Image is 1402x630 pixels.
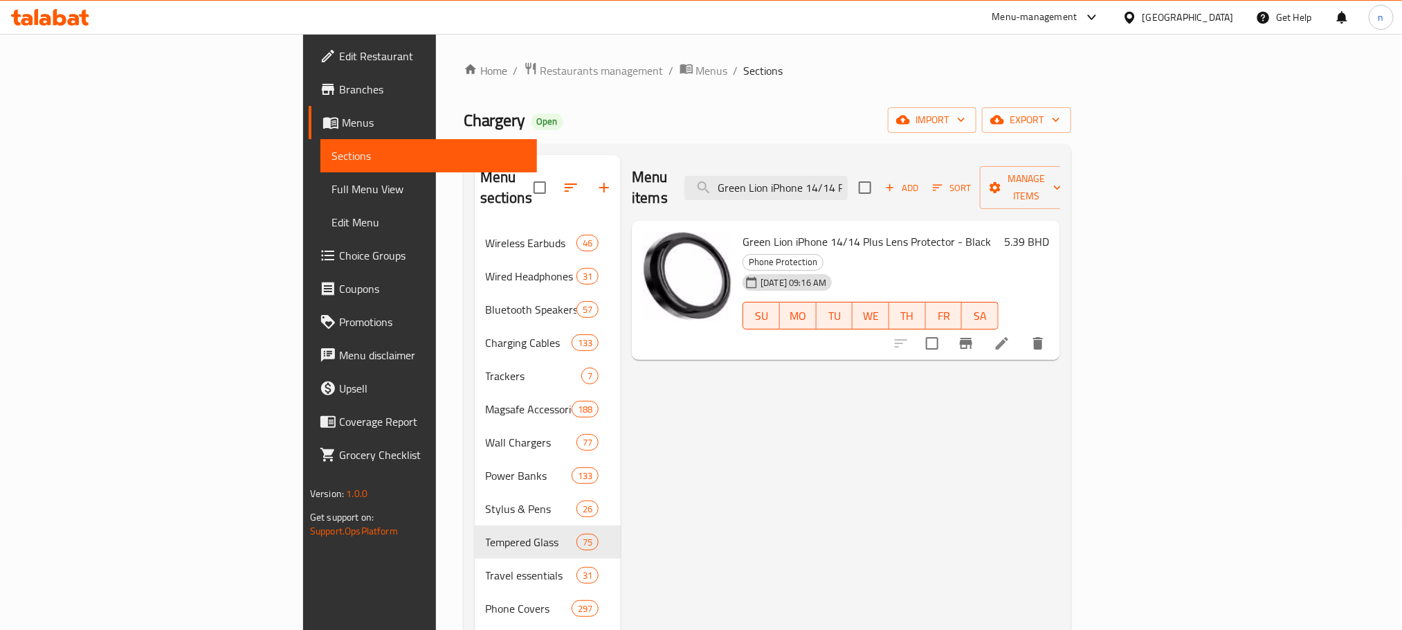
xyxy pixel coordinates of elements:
[780,302,817,330] button: MO
[531,116,563,127] span: Open
[643,232,731,321] img: Green Lion iPhone 14/14 Plus Lens Protector - Black
[331,147,526,164] span: Sections
[744,62,783,79] span: Sections
[475,592,621,625] div: Phone Covers297
[310,522,398,540] a: Support.OpsPlatform
[320,206,537,239] a: Edit Menu
[310,485,344,503] span: Version:
[486,268,576,285] span: Wired Headphones
[486,600,572,617] span: Phone Covers
[540,62,664,79] span: Restaurants management
[577,303,598,316] span: 57
[320,139,537,172] a: Sections
[962,302,999,330] button: SA
[309,438,537,471] a: Grocery Checklist
[982,107,1071,133] button: export
[853,302,889,330] button: WE
[858,306,884,326] span: WE
[486,301,576,318] span: Bluetooth Speakers
[577,503,598,516] span: 26
[486,235,576,251] span: Wireless Earbuds
[991,170,1062,205] span: Manage items
[309,339,537,372] a: Menu disclaimer
[524,62,664,80] a: Restaurants management
[684,176,848,200] input: search
[339,380,526,397] span: Upsell
[1004,232,1049,251] h6: 5.39 BHD
[572,602,598,615] span: 297
[572,403,598,416] span: 188
[309,272,537,305] a: Coupons
[486,401,572,417] span: Magsafe Accessories
[486,534,576,550] span: Tempered Glass
[785,306,811,326] span: MO
[582,370,598,383] span: 7
[755,276,832,289] span: [DATE] 09:16 AM
[992,9,1077,26] div: Menu-management
[475,525,621,559] div: Tempered Glass75
[993,111,1060,129] span: export
[888,107,976,133] button: import
[572,467,599,484] div: items
[339,347,526,363] span: Menu disclaimer
[576,567,599,584] div: items
[749,306,774,326] span: SU
[680,62,728,80] a: Menus
[576,434,599,451] div: items
[926,302,963,330] button: FR
[899,111,965,129] span: import
[475,492,621,525] div: Stylus & Pens26
[339,280,526,297] span: Coupons
[931,306,957,326] span: FR
[486,368,581,384] div: Trackers
[949,327,983,360] button: Branch-specific-item
[309,239,537,272] a: Choice Groups
[743,254,823,271] div: Phone Protection
[475,459,621,492] div: Power Banks133
[572,336,598,350] span: 133
[475,359,621,393] div: Trackers7
[331,214,526,231] span: Edit Menu
[486,567,576,584] span: Travel essentials
[486,434,576,451] span: Wall Chargers
[572,469,598,483] span: 133
[320,172,537,206] a: Full Menu View
[309,405,537,438] a: Coverage Report
[576,501,599,517] div: items
[309,39,537,73] a: Edit Restaurant
[475,426,621,459] div: Wall Chargers77
[918,329,947,358] span: Select to update
[632,167,668,208] h2: Menu items
[331,181,526,197] span: Full Menu View
[475,226,621,260] div: Wireless Earbuds46
[1142,10,1234,25] div: [GEOGRAPHIC_DATA]
[572,401,599,417] div: items
[309,372,537,405] a: Upsell
[577,569,598,582] span: 31
[339,247,526,264] span: Choice Groups
[669,62,674,79] li: /
[577,237,598,250] span: 46
[486,467,572,484] span: Power Banks
[743,302,780,330] button: SU
[572,600,599,617] div: items
[486,334,572,351] span: Charging Cables
[576,268,599,285] div: items
[696,62,728,79] span: Menus
[980,166,1073,209] button: Manage items
[464,62,1071,80] nav: breadcrumb
[895,306,920,326] span: TH
[339,48,526,64] span: Edit Restaurant
[486,501,576,517] div: Stylus & Pens
[531,114,563,130] div: Open
[577,536,598,549] span: 75
[342,114,526,131] span: Menus
[822,306,848,326] span: TU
